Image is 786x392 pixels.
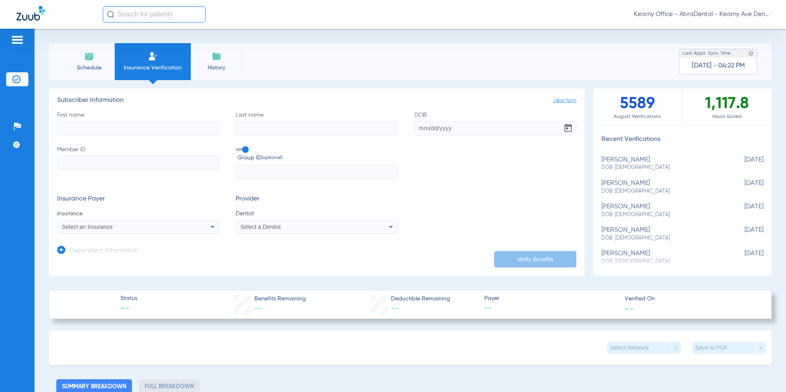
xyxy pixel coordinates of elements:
[57,195,219,203] h3: Insurance Payer
[62,224,113,230] span: Select an Insurance
[11,35,24,45] img: hamburger-icon
[391,305,398,312] span: --
[57,97,576,105] h3: Subscriber Information
[84,51,94,61] img: Schedule
[560,120,576,136] button: Open calendar
[236,210,398,218] span: Dentist
[414,121,576,135] input: DOBOpen calendar
[634,10,770,18] span: Kearny Office - AbraDental - Kearny Ave Dental, LLC - Kearny General
[120,294,137,303] span: Status
[625,295,758,303] span: Verified On
[57,210,219,218] span: Insurance
[254,295,306,303] span: Benefits Remaining
[69,64,109,72] span: Schedule
[236,111,398,135] label: Last name
[57,111,219,135] label: First name
[601,203,722,218] div: [PERSON_NAME]
[593,88,682,125] div: 5589
[682,113,772,121] span: Hours Saved
[212,51,222,61] img: History
[692,62,745,70] span: [DATE] - 04:22 PM
[601,211,722,219] span: DOB: [DEMOGRAPHIC_DATA]
[484,303,618,314] span: --
[601,188,722,195] span: DOB: [DEMOGRAPHIC_DATA]
[722,226,763,242] span: [DATE]
[722,203,763,218] span: [DATE]
[57,156,219,170] input: Member ID
[103,6,206,23] input: Search for patients
[57,145,219,179] label: Member ID
[484,294,618,303] span: Payer
[254,305,262,312] span: --
[601,226,722,242] div: [PERSON_NAME]
[625,304,634,313] span: --
[57,121,219,135] input: First name
[601,235,722,242] span: DOB: [DEMOGRAPHIC_DATA]
[197,64,236,72] span: History
[722,156,763,171] span: [DATE]
[120,303,137,315] span: --
[107,11,114,18] img: Search Icon
[236,121,398,135] input: Last name
[748,51,754,56] img: last sync help info
[148,51,158,61] img: Manual Insurance Verification
[593,136,772,144] h3: Recent Verifications
[240,224,281,230] span: Select a Dentist
[682,88,772,125] div: 1,117.8
[69,247,139,255] h3: Dependent Information
[414,111,576,135] label: DOB
[236,195,398,203] h3: Provider
[553,97,576,105] span: clear form
[601,156,722,171] div: [PERSON_NAME]
[391,295,450,303] span: Deductible Remaining
[121,64,185,72] span: Insurance Verification
[722,250,763,265] span: [DATE]
[601,250,722,265] div: [PERSON_NAME]
[494,251,576,267] button: Verify Benefits
[593,113,682,121] span: August Verifications
[682,49,732,58] span: Last Appt. Sync Time:
[601,164,722,171] span: DOB: [DEMOGRAPHIC_DATA]
[601,180,722,195] div: [PERSON_NAME]
[238,154,398,162] span: Group ID
[261,154,282,162] small: (optional)
[722,180,763,195] span: [DATE]
[16,6,45,21] img: Zuub Logo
